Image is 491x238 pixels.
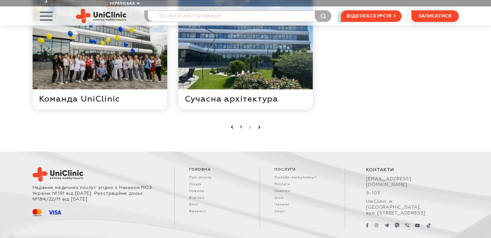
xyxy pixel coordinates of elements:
[189,196,245,200] a: Відгуки
[418,14,451,18] span: записатися
[274,203,330,207] a: Чекапи
[238,124,244,131] a: 1
[189,167,245,172] span: Головна
[189,209,245,213] a: Вакансії
[366,199,437,216] div: UniClinic. м. [GEOGRAPHIC_DATA], вул. [STREET_ADDRESS]
[274,196,330,200] a: Ціни
[108,1,140,6] button: Українська
[148,11,331,22] input: Послуга або прізвище
[33,167,83,182] img: Uniclinic
[76,9,127,23] img: Uniclinic
[366,176,437,188] a: [EMAIL_ADDRESS][DOMAIN_NAME]
[274,167,330,172] span: Послуги
[274,209,330,213] a: Акції
[33,185,171,203] div: Надання медичних послуг згідно з Наказом МОЗ України №191 від [DATE]: Реєстраційне досьє №184/22/...
[274,189,330,193] a: Аналізи
[366,190,437,196] a: 9-103
[366,167,437,173] div: контакти
[274,182,330,186] a: Послуги
[189,182,245,186] a: Лікарі
[189,203,245,207] a: Блог
[109,2,135,5] span: Українська
[347,11,391,22] span: відеоекскурсія
[189,175,245,180] a: Про клініку
[411,10,459,22] button: записатися
[341,10,401,22] a: відеоекскурсія
[189,189,245,193] a: Новини
[274,175,330,180] a: Онлайн-консультації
